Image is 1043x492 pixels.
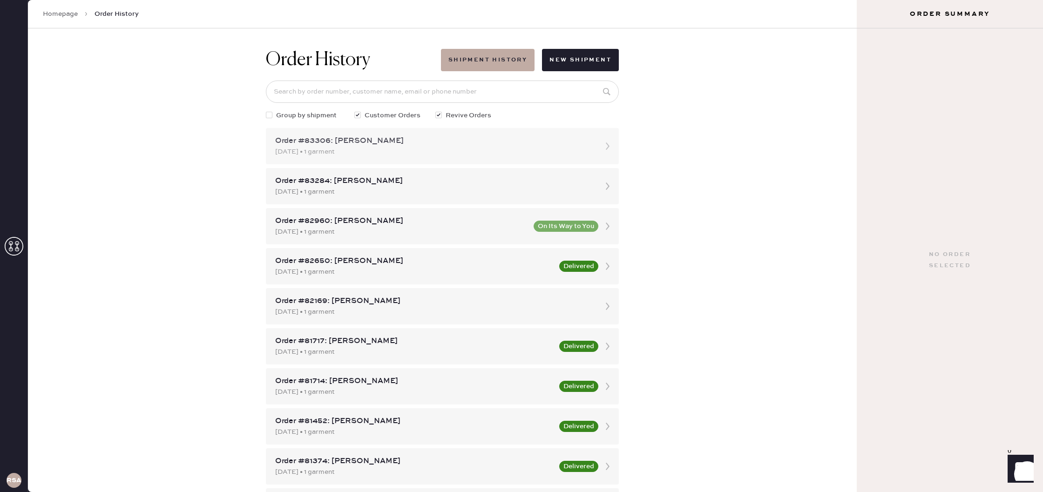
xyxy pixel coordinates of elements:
div: [DATE] • 1 garment [275,307,593,317]
span: Group by shipment [276,110,337,121]
div: Order #83284: [PERSON_NAME] [275,175,593,187]
button: On Its Way to You [534,221,598,232]
button: New Shipment [542,49,619,71]
a: Homepage [43,9,78,19]
button: Delivered [559,261,598,272]
iframe: Front Chat [999,450,1039,490]
button: Delivered [559,461,598,472]
div: [DATE] • 1 garment [275,387,554,397]
div: Order #81452: [PERSON_NAME] [275,416,554,427]
div: Order #82650: [PERSON_NAME] [275,256,554,267]
h1: Order History [266,49,370,71]
div: No order selected [929,249,971,271]
input: Search by order number, customer name, email or phone number [266,81,619,103]
button: Shipment History [441,49,535,71]
div: Order #81714: [PERSON_NAME] [275,376,554,387]
div: Order #82169: [PERSON_NAME] [275,296,593,307]
div: [DATE] • 1 garment [275,267,554,277]
div: [DATE] • 1 garment [275,227,528,237]
span: Customer Orders [365,110,420,121]
span: Order History [95,9,139,19]
div: [DATE] • 1 garment [275,147,593,157]
div: Order #81374: [PERSON_NAME] [275,456,554,467]
h3: RSA [7,477,21,484]
div: Order #83306: [PERSON_NAME] [275,135,593,147]
div: [DATE] • 1 garment [275,467,554,477]
button: Delivered [559,341,598,352]
h3: Order Summary [857,9,1043,19]
button: Delivered [559,381,598,392]
div: [DATE] • 1 garment [275,427,554,437]
div: [DATE] • 1 garment [275,347,554,357]
button: Delivered [559,421,598,432]
div: Order #81717: [PERSON_NAME] [275,336,554,347]
span: Revive Orders [446,110,491,121]
div: [DATE] • 1 garment [275,187,593,197]
div: Order #82960: [PERSON_NAME] [275,216,528,227]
